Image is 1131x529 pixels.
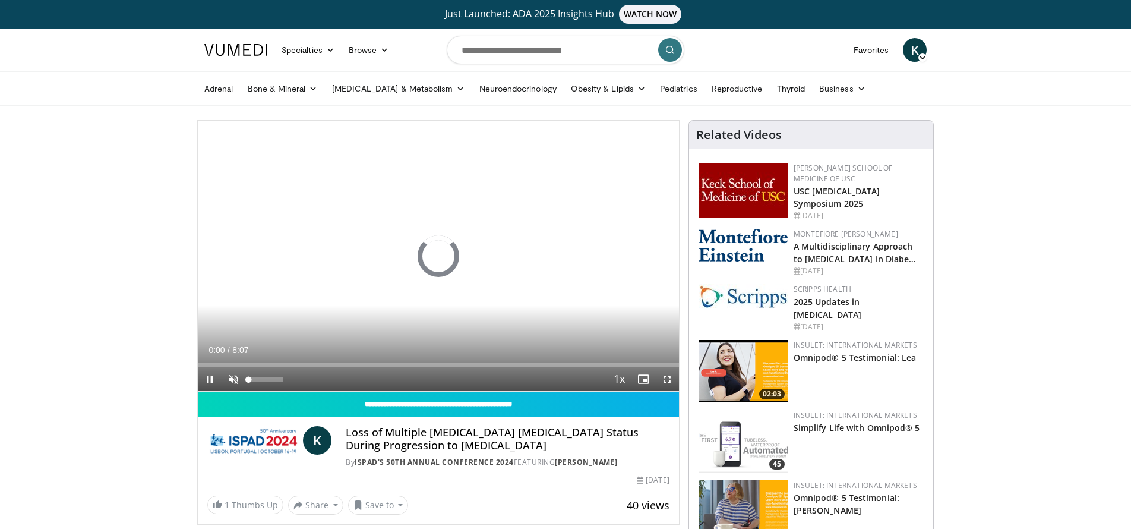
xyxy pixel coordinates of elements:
[207,426,298,455] img: ISPAD's 50th Annual Conference 2024
[627,498,669,512] span: 40 views
[794,410,917,420] a: Insulet: International Markets
[699,229,788,262] img: b0142b4c-93a1-4b58-8f91-5265c282693c.png.150x105_q85_autocrop_double_scale_upscale_version-0.2.png
[699,410,788,473] a: 45
[794,422,920,433] a: Simplify Life with Omnipod® 5
[794,352,917,363] a: Omnipod® 5 Testimonial: Lea
[197,77,241,100] a: Adrenal
[699,340,788,402] a: 02:03
[619,5,682,24] span: WATCH NOW
[355,457,514,467] a: ISPAD's 50th Annual Conference 2024
[846,38,896,62] a: Favorites
[207,496,283,514] a: 1 Thumbs Up
[769,459,785,470] span: 45
[274,38,342,62] a: Specialties
[241,77,325,100] a: Bone & Mineral
[759,389,785,399] span: 02:03
[794,266,924,276] div: [DATE]
[198,363,679,367] div: Progress Bar
[794,296,861,320] a: 2025 Updates in [MEDICAL_DATA]
[346,457,669,468] div: By FEATURING
[903,38,927,62] a: K
[794,163,893,184] a: [PERSON_NAME] School of Medicine of USC
[704,77,770,100] a: Reproductive
[198,367,222,391] button: Pause
[303,426,331,455] a: K
[348,496,409,515] button: Save to
[204,44,267,56] img: VuMedi Logo
[699,163,788,218] img: 7b941f1f-d101-407a-8bfa-07bd47db01ba.png.150x105_q85_autocrop_double_scale_upscale_version-0.2.jpg
[564,77,653,100] a: Obesity & Lipids
[699,284,788,308] img: c9f2b0b7-b02a-4276-a72a-b0cbb4230bc1.jpg.150x105_q85_autocrop_double_scale_upscale_version-0.2.jpg
[232,345,248,355] span: 8:07
[222,367,245,391] button: Unmute
[346,426,669,452] h4: Loss of Multiple [MEDICAL_DATA] [MEDICAL_DATA] Status During Progression to [MEDICAL_DATA]
[812,77,873,100] a: Business
[794,492,899,516] a: Omnipod® 5 Testimonial: [PERSON_NAME]
[655,367,679,391] button: Fullscreen
[794,241,917,264] a: A Multidisciplinary Approach to [MEDICAL_DATA] in Diabe…
[608,367,631,391] button: Playback Rate
[794,284,851,294] a: Scripps Health
[770,77,813,100] a: Thyroid
[325,77,472,100] a: [MEDICAL_DATA] & Metabolism
[447,36,684,64] input: Search topics, interventions
[637,475,669,486] div: [DATE]
[631,367,655,391] button: Enable picture-in-picture mode
[248,377,282,382] div: Volume Level
[794,322,924,332] div: [DATE]
[696,128,782,142] h4: Related Videos
[555,457,618,467] a: [PERSON_NAME]
[653,77,704,100] a: Pediatrics
[699,340,788,402] img: 85ac4157-e7e8-40bb-9454-b1e4c1845598.png.150x105_q85_crop-smart_upscale.png
[794,185,880,209] a: USC [MEDICAL_DATA] Symposium 2025
[228,345,230,355] span: /
[794,340,917,350] a: Insulet: International Markets
[794,480,917,490] a: Insulet: International Markets
[342,38,396,62] a: Browse
[794,210,924,221] div: [DATE]
[208,345,225,355] span: 0:00
[288,496,343,515] button: Share
[699,410,788,473] img: f4bac35f-2703-40d6-a70d-02c4a6bd0abe.png.150x105_q85_crop-smart_upscale.png
[472,77,564,100] a: Neuroendocrinology
[794,229,898,239] a: Montefiore [PERSON_NAME]
[206,5,925,24] a: Just Launched: ADA 2025 Insights HubWATCH NOW
[198,121,679,392] video-js: Video Player
[225,499,229,511] span: 1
